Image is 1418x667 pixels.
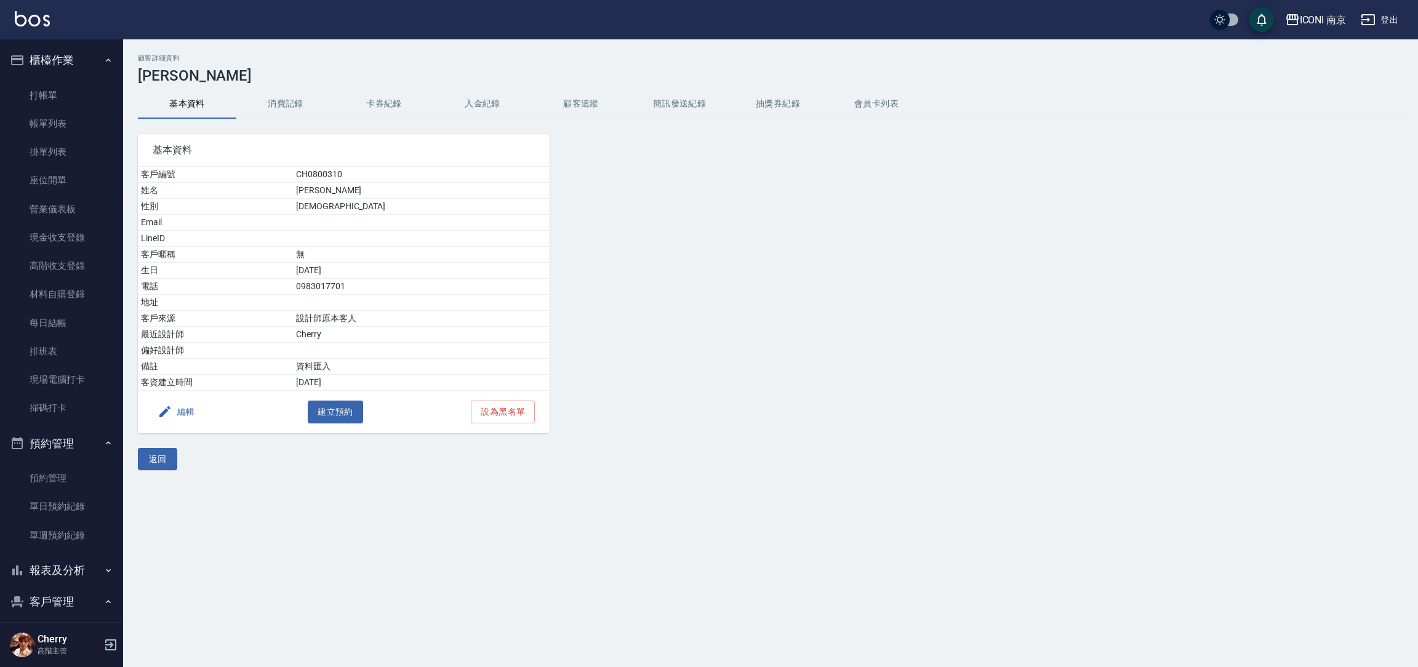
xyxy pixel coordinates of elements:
a: 營業儀表板 [5,195,118,223]
td: 客戶暱稱 [138,247,293,263]
button: 簡訊發送紀錄 [630,89,729,119]
a: 單週預約紀錄 [5,521,118,549]
a: 現金收支登錄 [5,223,118,252]
td: 備註 [138,359,293,375]
td: [DATE] [293,263,550,279]
td: Email [138,215,293,231]
button: 顧客追蹤 [532,89,630,119]
a: 高階收支登錄 [5,252,118,280]
td: 客戶編號 [138,167,293,183]
td: 姓名 [138,183,293,199]
td: 最近設計師 [138,327,293,343]
button: 報表及分析 [5,554,118,586]
td: 地址 [138,295,293,311]
button: 編輯 [153,401,200,423]
p: 高階主管 [38,645,100,657]
td: 0983017701 [293,279,550,295]
button: save [1249,7,1274,32]
a: 帳單列表 [5,110,118,138]
td: 生日 [138,263,293,279]
button: 會員卡列表 [827,89,926,119]
td: 偏好設計師 [138,343,293,359]
button: 櫃檯作業 [5,44,118,76]
a: 現場電腦打卡 [5,365,118,394]
button: 預約管理 [5,428,118,460]
button: ICONI 南京 [1280,7,1352,33]
button: 抽獎券紀錄 [729,89,827,119]
a: 每日結帳 [5,309,118,337]
button: 設為黑名單 [471,401,535,423]
td: LineID [138,231,293,247]
button: 基本資料 [138,89,236,119]
td: 客資建立時間 [138,375,293,391]
td: [DEMOGRAPHIC_DATA] [293,199,550,215]
td: 設計師原本客人 [293,311,550,327]
button: 登出 [1356,9,1403,31]
button: 消費記錄 [236,89,335,119]
td: 性別 [138,199,293,215]
h5: Cherry [38,633,100,645]
span: 基本資料 [153,144,535,156]
td: 客戶來源 [138,311,293,327]
button: 返回 [138,448,177,471]
button: 客戶管理 [5,586,118,618]
td: CH0800310 [293,167,550,183]
a: 掛單列表 [5,138,118,166]
a: 預約管理 [5,464,118,492]
img: Person [10,633,34,657]
td: 無 [293,247,550,263]
div: ICONI 南京 [1300,12,1347,28]
td: Cherry [293,327,550,343]
td: 電話 [138,279,293,295]
button: 建立預約 [308,401,363,423]
a: 打帳單 [5,81,118,110]
h3: [PERSON_NAME] [138,67,1403,84]
h2: 顧客詳細資料 [138,54,1403,62]
td: [PERSON_NAME] [293,183,550,199]
a: 座位開單 [5,166,118,194]
button: 卡券紀錄 [335,89,433,119]
td: 資料匯入 [293,359,550,375]
img: Logo [15,11,50,26]
a: 排班表 [5,337,118,365]
a: 掃碼打卡 [5,394,118,422]
a: 單日預約紀錄 [5,492,118,521]
a: 材料自購登錄 [5,280,118,308]
td: [DATE] [293,375,550,391]
button: 入金紀錄 [433,89,532,119]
